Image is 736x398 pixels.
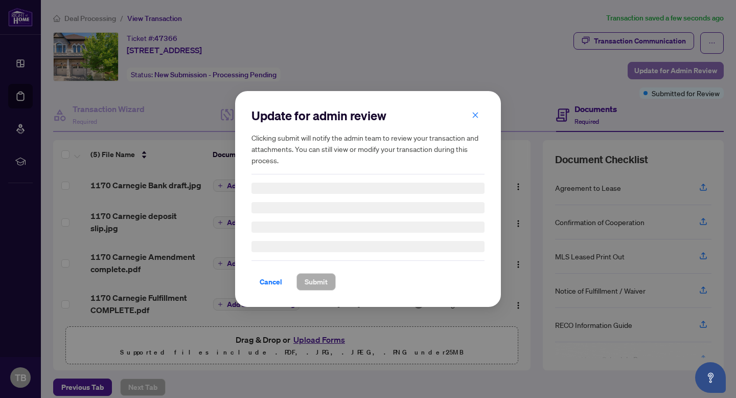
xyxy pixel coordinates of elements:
[251,273,290,291] button: Cancel
[472,112,479,119] span: close
[251,132,485,166] h5: Clicking submit will notify the admin team to review your transaction and attachments. You can st...
[251,107,485,124] h2: Update for admin review
[260,274,282,290] span: Cancel
[695,362,726,393] button: Open asap
[296,273,336,291] button: Submit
